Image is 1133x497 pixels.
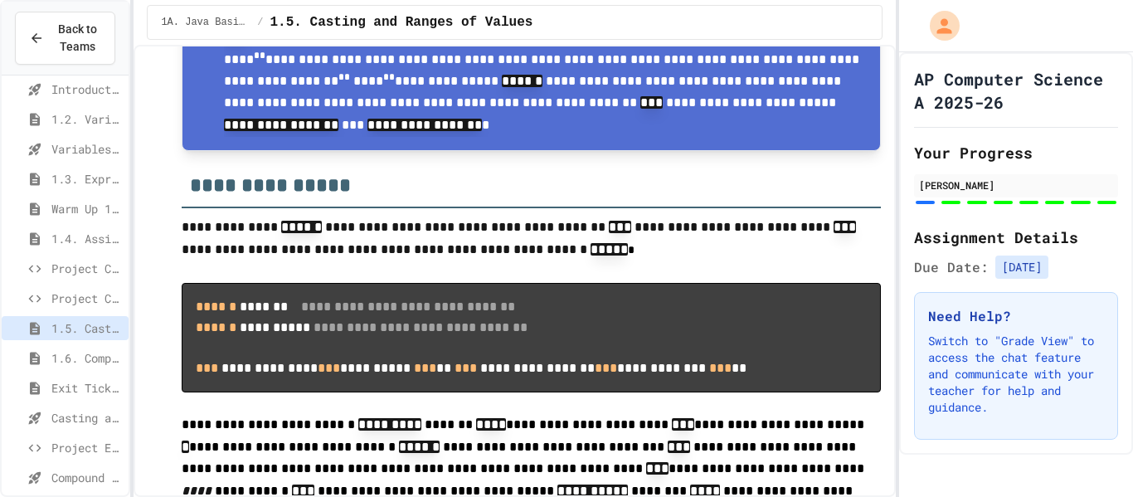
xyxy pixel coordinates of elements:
span: [DATE] [995,256,1048,279]
span: 1.5. Casting and Ranges of Values [270,12,533,32]
h1: AP Computer Science A 2025-26 [914,67,1118,114]
span: Warm Up 1.1-1.3 [51,200,122,217]
span: / [257,16,263,29]
div: [PERSON_NAME] [919,178,1113,192]
span: 1.2. Variables and Data Types [51,110,122,128]
span: Casting and Ranges of variables - Quiz [51,409,122,426]
span: Project CollegeSearch (File Input) [51,290,122,307]
span: Back to Teams [54,21,101,56]
span: Variables and Data Types - Quiz [51,140,122,158]
span: 1.4. Assignment and Input [51,230,122,247]
span: Introduction to Algorithms, Programming, and Compilers [51,80,122,98]
span: Due Date: [914,257,989,277]
h2: Assignment Details [914,226,1118,249]
span: 1.5. Casting and Ranges of Values [51,319,122,337]
span: 1.6. Compound Assignment Operators [51,349,122,367]
span: Exit Ticket 1.5-1.6 [51,379,122,397]
h3: Need Help? [928,306,1104,326]
button: Back to Teams [15,12,115,65]
div: My Account [912,7,964,45]
h2: Your Progress [914,141,1118,164]
span: 1A. Java Basics [161,16,250,29]
span: Compound assignment operators - Quiz [51,469,122,486]
span: Project EmployeePay [51,439,122,456]
p: Switch to "Grade View" to access the chat feature and communicate with your teacher for help and ... [928,333,1104,416]
span: 1.3. Expressions and Output [51,170,122,188]
span: Project CollegeSearch [51,260,122,277]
